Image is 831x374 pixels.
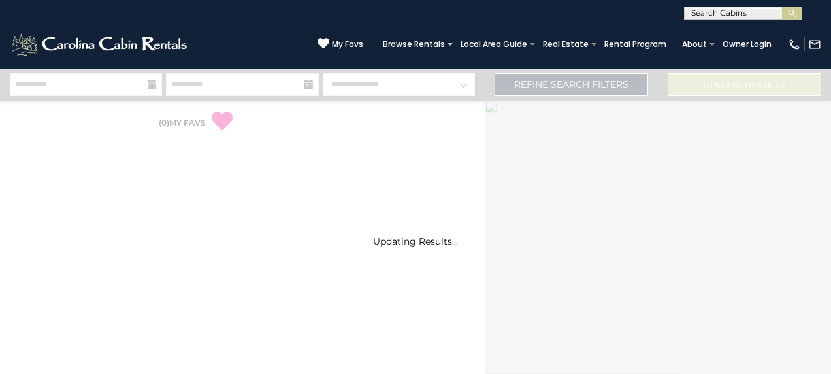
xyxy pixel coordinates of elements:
a: Owner Login [716,35,778,54]
img: phone-regular-white.png [788,38,801,51]
a: About [676,35,713,54]
a: Browse Rentals [376,35,451,54]
a: Rental Program [598,35,673,54]
span: My Favs [332,39,363,50]
img: mail-regular-white.png [808,38,821,51]
a: Real Estate [536,35,595,54]
a: Local Area Guide [454,35,534,54]
a: My Favs [318,37,363,51]
img: White-1-2.png [10,31,191,58]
